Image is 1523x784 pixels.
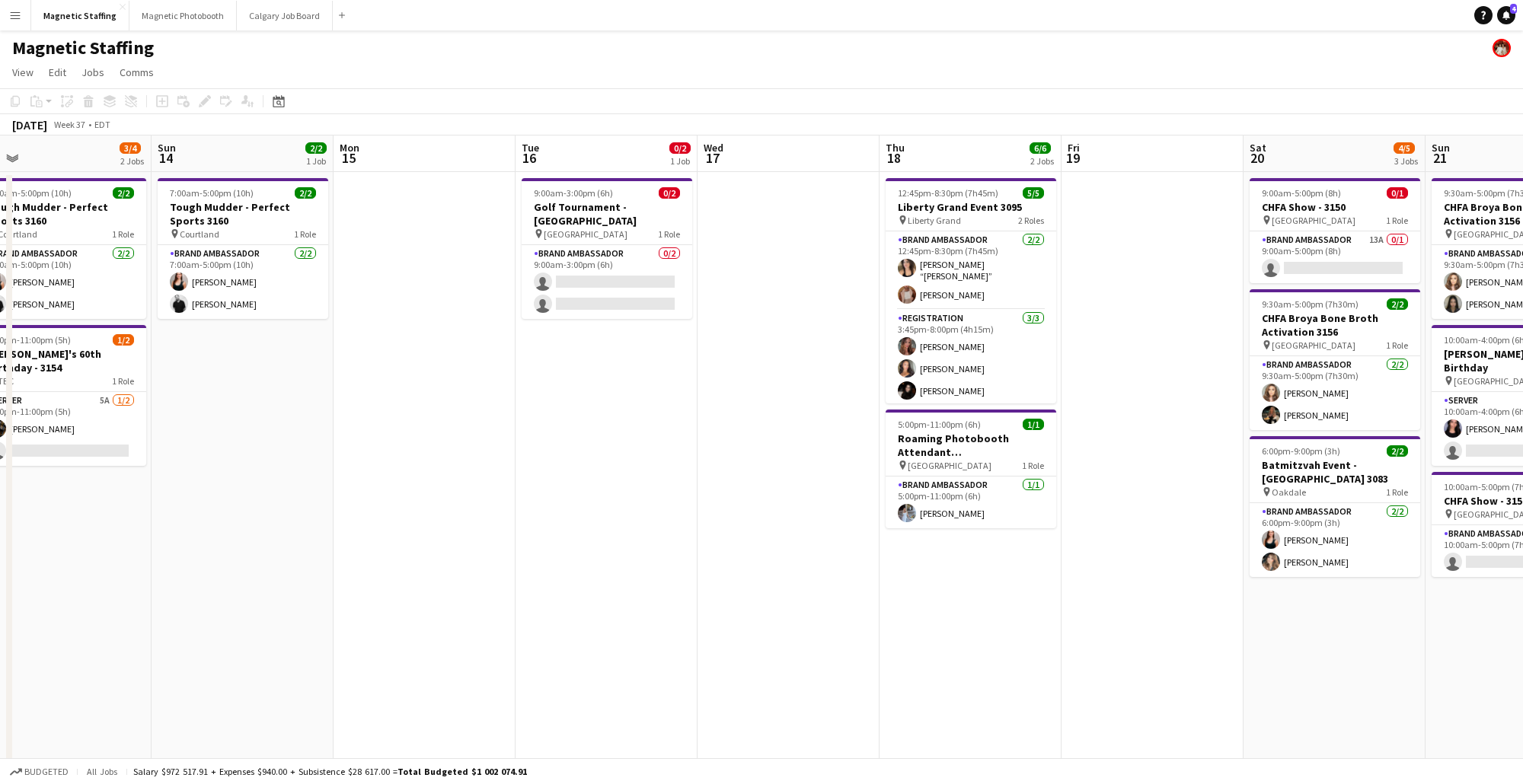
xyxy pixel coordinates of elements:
[522,245,692,319] app-card-role: Brand Ambassador0/29:00am-3:00pm (6h)
[1250,458,1420,486] h3: Batmitzvah Event - [GEOGRAPHIC_DATA] 3083
[1247,149,1266,167] span: 20
[294,228,316,240] span: 1 Role
[1262,187,1341,199] span: 9:00am-5:00pm (8h)
[898,187,998,199] span: 12:45pm-8:30pm (7h45m)
[1386,339,1408,351] span: 1 Role
[8,763,71,780] button: Budgeted
[24,766,69,777] span: Budgeted
[1497,6,1515,24] a: 4
[1386,215,1408,226] span: 1 Role
[1250,503,1420,577] app-card-role: Brand Ambassador2/26:00pm-9:00pm (3h)[PERSON_NAME][PERSON_NAME]
[534,187,613,199] span: 9:00am-3:00pm (6h)
[94,119,110,130] div: EDT
[180,228,219,240] span: Courtland
[519,149,539,167] span: 16
[120,142,141,154] span: 3/4
[305,142,327,154] span: 2/2
[31,1,129,30] button: Magnetic Staffing
[1030,142,1051,154] span: 6/6
[295,187,316,199] span: 2/2
[1250,356,1420,430] app-card-role: Brand Ambassador2/29:30am-5:00pm (7h30m)[PERSON_NAME][PERSON_NAME]
[886,432,1056,459] h3: Roaming Photobooth Attendant [GEOGRAPHIC_DATA]
[522,200,692,228] h3: Golf Tournament - [GEOGRAPHIC_DATA]
[1272,215,1355,226] span: [GEOGRAPHIC_DATA]
[398,766,527,777] span: Total Budgeted $1 002 074.91
[659,187,680,199] span: 0/2
[12,65,34,79] span: View
[883,149,905,167] span: 18
[158,200,328,228] h3: Tough Mudder - Perfect Sports 3160
[1065,149,1080,167] span: 19
[1493,39,1511,57] app-user-avatar: Kara & Monika
[704,141,723,155] span: Wed
[158,178,328,319] app-job-card: 7:00am-5:00pm (10h)2/2Tough Mudder - Perfect Sports 3160 Courtland1 RoleBrand Ambassador2/27:00am...
[113,187,134,199] span: 2/2
[658,228,680,240] span: 1 Role
[12,117,47,132] div: [DATE]
[886,141,905,155] span: Thu
[158,245,328,319] app-card-role: Brand Ambassador2/27:00am-5:00pm (10h)[PERSON_NAME][PERSON_NAME]
[120,155,144,167] div: 2 Jobs
[908,215,961,226] span: Liberty Grand
[81,65,104,79] span: Jobs
[1387,298,1408,310] span: 2/2
[1394,155,1418,167] div: 3 Jobs
[113,62,160,82] a: Comms
[886,476,1056,528] app-card-role: Brand Ambassador1/15:00pm-11:00pm (6h)[PERSON_NAME]
[50,119,88,130] span: Week 37
[522,178,692,319] app-job-card: 9:00am-3:00pm (6h)0/2Golf Tournament - [GEOGRAPHIC_DATA] [GEOGRAPHIC_DATA]1 RoleBrand Ambassador0...
[701,149,723,167] span: 17
[49,65,66,79] span: Edit
[1429,149,1450,167] span: 21
[1250,311,1420,339] h3: CHFA Broya Bone Broth Activation 3156
[237,1,333,30] button: Calgary Job Board
[1386,486,1408,498] span: 1 Role
[129,1,237,30] button: Magnetic Photobooth
[1030,155,1054,167] div: 2 Jobs
[1432,141,1450,155] span: Sun
[1023,187,1044,199] span: 5/5
[158,141,176,155] span: Sun
[75,62,110,82] a: Jobs
[120,65,154,79] span: Comms
[1250,289,1420,430] div: 9:30am-5:00pm (7h30m)2/2CHFA Broya Bone Broth Activation 3156 [GEOGRAPHIC_DATA]1 RoleBrand Ambass...
[112,228,134,240] span: 1 Role
[1022,460,1044,471] span: 1 Role
[306,155,326,167] div: 1 Job
[1387,445,1408,457] span: 2/2
[898,419,981,430] span: 5:00pm-11:00pm (6h)
[1250,231,1420,283] app-card-role: Brand Ambassador13A0/19:00am-5:00pm (8h)
[113,334,134,346] span: 1/2
[522,141,539,155] span: Tue
[1250,141,1266,155] span: Sat
[1387,187,1408,199] span: 0/1
[544,228,627,240] span: [GEOGRAPHIC_DATA]
[886,178,1056,403] app-job-card: 12:45pm-8:30pm (7h45m)5/5Liberty Grand Event 3095 Liberty Grand2 RolesBrand Ambassador2/212:45pm-...
[1250,436,1420,577] app-job-card: 6:00pm-9:00pm (3h)2/2Batmitzvah Event - [GEOGRAPHIC_DATA] 3083 Oakdale1 RoleBrand Ambassador2/26:...
[886,231,1056,310] app-card-role: Brand Ambassador2/212:45pm-8:30pm (7h45m)[PERSON_NAME] “[PERSON_NAME]” [PERSON_NAME][PERSON_NAME]
[1262,298,1359,310] span: 9:30am-5:00pm (7h30m)
[133,766,527,777] div: Salary $972 517.91 + Expenses $940.00 + Subsistence $28 617.00 =
[12,37,154,59] h1: Magnetic Staffing
[886,310,1056,406] app-card-role: Registration3/33:45pm-8:00pm (4h15m)[PERSON_NAME][PERSON_NAME][PERSON_NAME]
[155,149,176,167] span: 14
[1262,445,1340,457] span: 6:00pm-9:00pm (3h)
[886,200,1056,214] h3: Liberty Grand Event 3095
[670,155,690,167] div: 1 Job
[1272,339,1355,351] span: [GEOGRAPHIC_DATA]
[1250,178,1420,283] app-job-card: 9:00am-5:00pm (8h)0/1CHFA Show - 3150 [GEOGRAPHIC_DATA]1 RoleBrand Ambassador13A0/19:00am-5:00pm ...
[1023,419,1044,430] span: 1/1
[6,62,40,82] a: View
[1272,486,1306,498] span: Oakdale
[84,766,120,777] span: All jobs
[669,142,691,154] span: 0/2
[886,410,1056,528] app-job-card: 5:00pm-11:00pm (6h)1/1Roaming Photobooth Attendant [GEOGRAPHIC_DATA] [GEOGRAPHIC_DATA]1 RoleBrand...
[337,149,359,167] span: 15
[170,187,254,199] span: 7:00am-5:00pm (10h)
[43,62,72,82] a: Edit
